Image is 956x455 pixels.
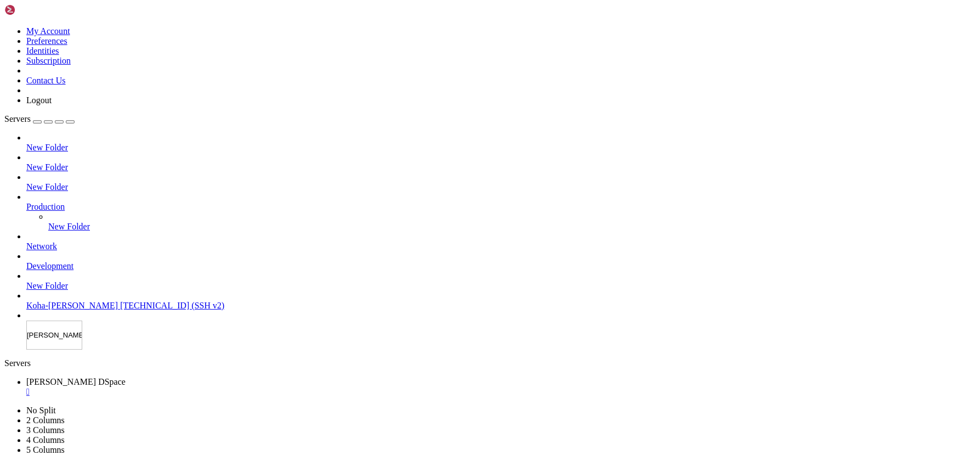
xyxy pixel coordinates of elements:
x-row: Welcome! [4,275,813,284]
a: 3 Columns [26,425,65,435]
a: Contact Us [26,76,66,85]
x-row: the exact distribution terms for each program are described in the [4,163,813,172]
a: Preferences [26,36,67,46]
span: [PERSON_NAME] DSpace [26,377,126,386]
x-row: : $ sudo useradd -m dspace [4,322,813,331]
li: New Folder [48,212,952,232]
a: Logout [26,96,52,105]
x-row: \____\___/|_|\_| |_/_/ \_|___/\___/ [4,256,813,266]
span: New Folder [26,182,68,192]
span: New Folder [26,281,68,290]
span: New Folder [26,162,68,172]
a:  [26,387,952,397]
a: New Folder [26,182,952,192]
a: New Folder [26,143,952,153]
x-row: please don't hesitate to contact us at [EMAIL_ADDRESS][DOMAIN_NAME]. [4,303,813,312]
x-row: logout [4,359,813,368]
a: 2 Columns [26,415,65,425]
li: New Folder [26,271,952,291]
div: (0, 39) [4,368,9,378]
span: Koha-[PERSON_NAME] [26,301,118,310]
a: Network [26,241,952,251]
img: Shellngn [4,4,67,15]
a: 5 Columns [26,445,65,454]
x-row: Ubuntu comes with ABSOLUTELY NO WARRANTY, to the extent permitted by [4,191,813,200]
x-row: | | / _ \| \| |_ _/ \ | _ )/ _ \ [4,238,813,247]
x-row: IPv6 address for eth0: [TECHNICAL_ID] [4,4,813,14]
span: ubuntu@vmi2739873 [4,322,79,330]
span: Production [26,202,65,211]
span: Network [26,241,57,251]
li: New Folder [26,153,952,172]
a: Production [26,202,952,212]
x-row: This server is hosted by Contabo. If you have any questions or need help, [4,294,813,303]
a: Koha-[PERSON_NAME] [TECHNICAL_ID] (SSH v2) [26,301,952,311]
x-row: / ___/___ _ _ _____ _ ___ ___ [4,228,813,238]
a: Identities [26,46,59,55]
x-row: 41 additional security updates can be applied with ESM Infra. [4,70,813,79]
span: New Folder [48,222,90,231]
a: Subscription [26,56,71,65]
span: Development [26,261,73,271]
a: New Folder [48,222,952,232]
x-row: Learn more about enabling ESM Infra service for Ubuntu 20.04 at [4,79,813,88]
li: Network [26,232,952,251]
x-row: ubuntu is not in the sudoers file. This incident will be reported. [4,340,813,350]
span: ~ [83,322,88,330]
x-row: [sudo] password for ubuntu: [4,331,813,340]
li: New Folder [26,133,952,153]
a: New Folder [26,281,952,291]
a: Nidhi DSpace [26,377,952,397]
x-row: : $ exit [4,350,813,359]
x-row: individual files in /usr/share/doc/*/copyright. [4,172,813,182]
a: No Split [26,406,56,415]
span: New Folder [26,143,68,152]
x-row: Run 'do-release-upgrade' to upgrade to it. [4,116,813,126]
span: ubuntu@vmi2739873 [4,350,79,358]
li: Development [26,251,952,271]
li: New Folder [26,172,952,192]
a: New Folder [26,162,952,172]
a: Development [26,261,952,271]
x-row: applicable law. [4,200,813,210]
x-row: | |__| (_) | .` | | |/ _ \| _ \ (_) | [4,247,813,256]
x-row: _____ [4,219,813,228]
span: Servers [4,114,31,123]
li: Production [26,192,952,232]
a: My Account [26,26,70,36]
span: ~ [83,350,88,358]
span: [TECHNICAL_ID] (SSH v2) [120,301,224,310]
x-row: The programs included with the Ubuntu system are free software; [4,154,813,163]
div: Servers [4,358,952,368]
a: 4 Columns [26,435,65,445]
x-row: Expanded Security Maintenance for Infrastructure is not enabled. [4,32,813,42]
li: Koha-[PERSON_NAME] [TECHNICAL_ID] (SSH v2) [26,291,952,311]
x-row: New release '22.04.5 LTS' available. [4,107,813,116]
x-row: 0 updates can be applied immediately. [4,51,813,60]
a: Servers [4,114,75,123]
x-row: [URL][DOMAIN_NAME] [4,88,813,98]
